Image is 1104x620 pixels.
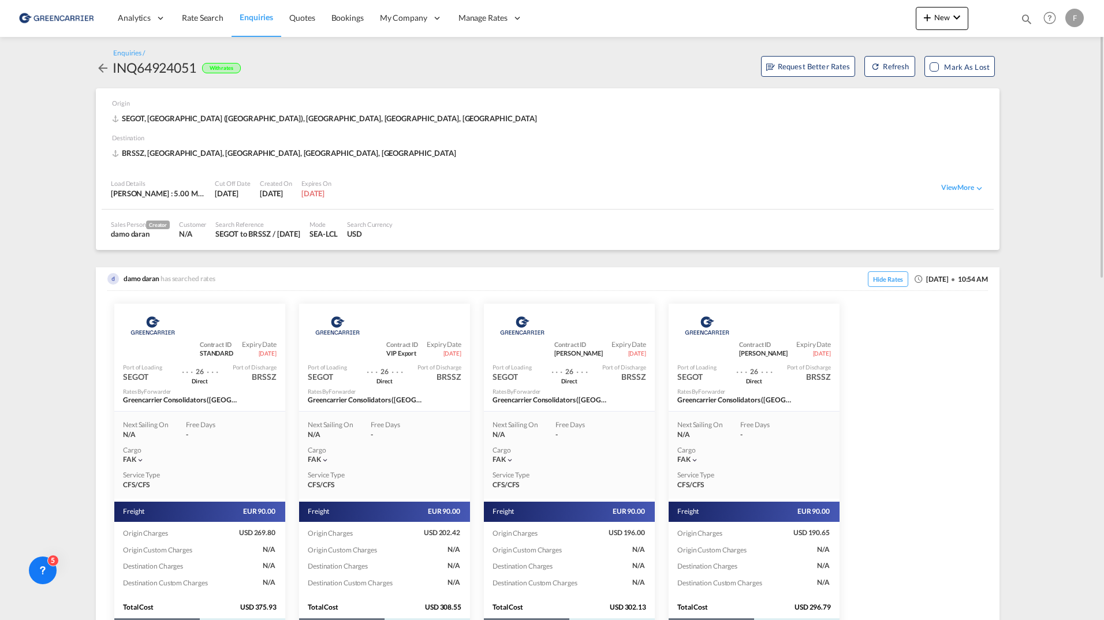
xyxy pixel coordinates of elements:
div: Next Sailing On [123,420,169,430]
span: [DATE] [443,349,461,357]
span: NA [263,578,277,588]
div: Created On [260,179,292,188]
div: Port of Loading [493,363,532,371]
div: SEGOT [123,371,148,383]
div: Rates By [677,387,725,395]
span: Contract / Rate Agreement / Tariff / Spot Pricing Reference Number [554,340,603,349]
span: has searched rates [161,274,218,283]
span: [DATE] [628,349,646,357]
span: NA [632,578,646,588]
div: SEGOT to BRSSZ / 19 Sep 2025 [215,229,300,239]
span: Bookings [331,13,364,23]
span: USD 296.79 [795,603,840,612]
div: Port of Loading [677,363,717,371]
div: . . . [182,360,193,377]
span: Forwarder [513,388,540,395]
img: 609dfd708afe11efa14177256b0082fb.png [17,5,95,31]
button: icon-plus 400-fgNewicon-chevron-down [916,7,968,30]
div: SEA-LCL [309,229,338,239]
div: Expires On [301,179,331,188]
div: . . . [207,360,218,377]
div: N/A [123,430,169,440]
md-checkbox: Mark as Lost [930,61,990,73]
div: . . . [576,360,588,377]
div: Customer [179,220,206,229]
span: damo daran [124,274,159,283]
div: Transit Time 26 [747,360,761,377]
span: CFS/CFS [677,480,704,490]
span: Destination Charges [677,562,739,570]
div: Total Cost [123,603,217,612]
span: Hide Rates [868,271,908,287]
span: USD 190.65 [793,528,831,538]
span: USD 269.80 [239,528,277,538]
span: EUR 90.00 [428,507,461,517]
span: My Company [380,12,427,24]
div: Port of Loading [123,363,162,371]
span: USD 202.42 [424,528,461,538]
span: USD 375.93 [240,603,285,612]
div: Mode [309,220,338,229]
span: Destination Charges [123,562,184,570]
div: STANDARD [200,340,242,358]
md-icon: icon-chevron-down [506,456,514,464]
img: Greencarrier Consolidators [127,311,178,340]
div: Free Days [186,420,232,430]
div: via Port Direct [728,377,780,384]
div: Cargo [123,446,277,455]
span: FAK [308,455,321,464]
img: 6bhYAAAAASUVORK5CYII= [107,273,119,285]
div: [PERSON_NAME] : 5.00 MT | Volumetric Wt : 5.00 CBM | Chargeable Wt : 5.00 W/M [111,188,206,199]
div: 18 Dec 2025 [301,188,331,199]
div: Port of Discharge [602,363,646,371]
span: Origin Charges [493,529,539,537]
span: Origin Custom Charges [308,546,378,554]
span: Enquiries [240,12,273,22]
md-icon: icon-magnify [1020,13,1033,25]
div: Rates By [493,387,540,395]
div: - [186,430,232,440]
span: NA [817,561,831,571]
span: Freight [123,507,146,517]
div: - [371,430,417,440]
div: . . . [761,360,773,377]
div: Cargo [493,446,646,455]
span: FAK [123,455,136,464]
div: 19 Sep 2025 [215,188,251,199]
div: Transit Time 26 [562,360,576,377]
div: N/A [677,430,723,440]
span: Analytics [118,12,151,24]
div: via Port Direct [543,377,595,384]
img: Greencarrier Consolidators [497,311,548,340]
div: Next Sailing On [308,420,353,430]
span: NA [817,578,831,588]
span: EUR 90.00 [797,507,831,517]
div: - [740,430,786,440]
div: Help [1040,8,1065,29]
div: Greencarrier Consolidators (Sweden) [123,395,238,405]
button: icon-refreshRefresh [864,56,915,77]
div: N/A [179,229,206,239]
span: NA [263,545,277,555]
md-icon: icon-arrow-left [96,61,110,75]
button: assets/icons/custom/RBR.svgRequest Better Rates [761,56,856,77]
span: USD 196.00 [609,528,646,538]
img: Greencarrier Consolidators [681,311,733,340]
span: Origin Charges [677,529,723,537]
span: BRSSZ, [GEOGRAPHIC_DATA], [GEOGRAPHIC_DATA], [GEOGRAPHIC_DATA], [GEOGRAPHIC_DATA] [112,148,459,158]
div: Enquiries / [113,48,145,58]
div: FH Berling [554,340,611,358]
div: BRSSZ [437,371,461,383]
div: Search Currency [347,220,393,229]
div: Service Type [308,470,354,480]
div: N/A [308,430,353,440]
span: EUR 90.00 [243,507,277,517]
div: Port of Loading [308,363,347,371]
div: damo daran [111,229,170,239]
span: Contract / Rate Agreement / Tariff / Spot Pricing Reference Number [386,340,418,349]
div: INQ64924051 [113,58,196,77]
div: icon-magnify [1020,13,1033,30]
md-icon: icon-chevron-down [136,456,144,464]
div: Mark as Lost [944,61,990,73]
span: STANDARD [200,349,233,357]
